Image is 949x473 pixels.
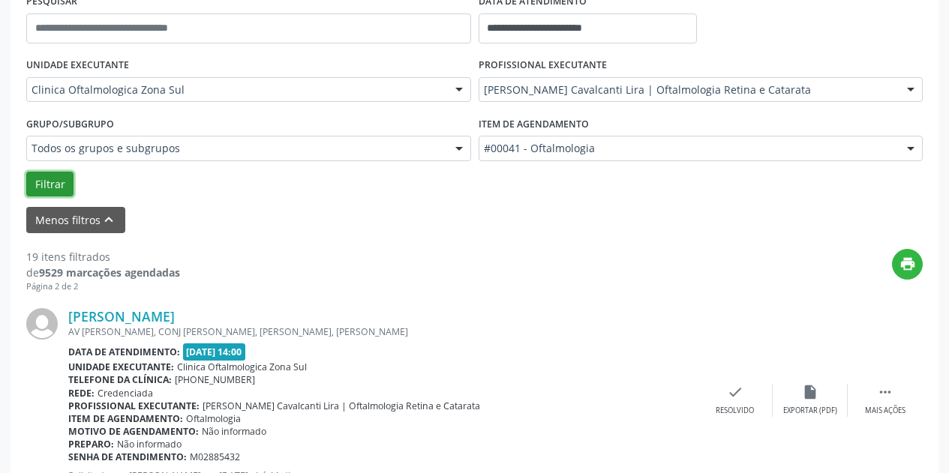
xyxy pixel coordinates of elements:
[892,249,923,280] button: print
[32,141,440,156] span: Todos os grupos e subgrupos
[68,346,180,358] b: Data de atendimento:
[26,280,180,293] div: Página 2 de 2
[899,256,916,272] i: print
[190,451,240,463] span: M02885432
[865,406,905,416] div: Mais ações
[26,207,125,233] button: Menos filtroskeyboard_arrow_up
[479,54,607,77] label: PROFISSIONAL EXECUTANTE
[484,82,893,97] span: [PERSON_NAME] Cavalcanti Lira | Oftalmologia Retina e Catarata
[802,384,818,400] i: insert_drive_file
[877,384,893,400] i: 
[177,361,307,373] span: Clinica Oftalmologica Zona Sul
[68,308,175,325] a: [PERSON_NAME]
[203,400,480,412] span: [PERSON_NAME] Cavalcanti Lira | Oftalmologia Retina e Catarata
[26,249,180,265] div: 19 itens filtrados
[26,265,180,280] div: de
[68,373,172,386] b: Telefone da clínica:
[727,384,743,400] i: check
[783,406,837,416] div: Exportar (PDF)
[68,325,698,338] div: AV [PERSON_NAME], CONJ [PERSON_NAME], [PERSON_NAME], [PERSON_NAME]
[32,82,440,97] span: Clinica Oftalmologica Zona Sul
[68,361,174,373] b: Unidade executante:
[26,172,74,197] button: Filtrar
[68,425,199,438] b: Motivo de agendamento:
[101,211,117,228] i: keyboard_arrow_up
[479,112,589,136] label: Item de agendamento
[26,112,114,136] label: Grupo/Subgrupo
[68,400,200,412] b: Profissional executante:
[68,438,114,451] b: Preparo:
[183,343,246,361] span: [DATE] 14:00
[98,387,153,400] span: Credenciada
[26,54,129,77] label: UNIDADE EXECUTANTE
[484,141,893,156] span: #00041 - Oftalmologia
[26,308,58,340] img: img
[716,406,754,416] div: Resolvido
[68,387,95,400] b: Rede:
[68,412,183,425] b: Item de agendamento:
[175,373,255,386] span: [PHONE_NUMBER]
[39,265,180,280] strong: 9529 marcações agendadas
[68,451,187,463] b: Senha de atendimento:
[117,438,182,451] span: Não informado
[202,425,266,438] span: Não informado
[186,412,241,425] span: Oftalmologia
